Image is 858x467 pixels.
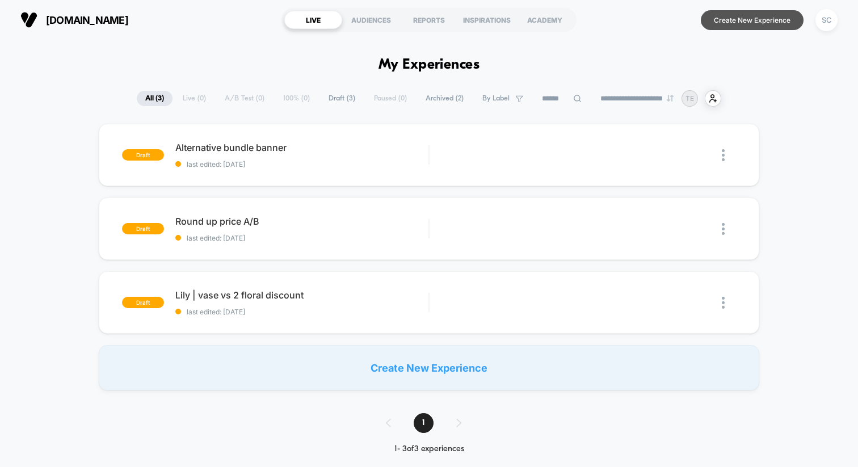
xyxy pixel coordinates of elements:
[46,14,128,26] span: [DOMAIN_NAME]
[175,308,428,316] span: last edited: [DATE]
[175,142,428,153] span: Alternative bundle banner
[482,94,510,103] span: By Label
[342,11,400,29] div: AUDIENCES
[175,234,428,242] span: last edited: [DATE]
[175,160,428,169] span: last edited: [DATE]
[414,413,434,433] span: 1
[722,297,725,309] img: close
[20,11,37,28] img: Visually logo
[175,216,428,227] span: Round up price A/B
[458,11,516,29] div: INSPIRATIONS
[320,91,364,106] span: Draft ( 3 )
[701,10,804,30] button: Create New Experience
[722,149,725,161] img: close
[516,11,574,29] div: ACADEMY
[17,11,132,29] button: [DOMAIN_NAME]
[667,95,674,102] img: end
[137,91,173,106] span: All ( 3 )
[722,223,725,235] img: close
[284,11,342,29] div: LIVE
[99,345,759,390] div: Create New Experience
[815,9,838,31] div: SC
[122,223,164,234] span: draft
[400,11,458,29] div: REPORTS
[122,149,164,161] span: draft
[378,57,480,73] h1: My Experiences
[122,297,164,308] span: draft
[375,444,484,454] div: 1 - 3 of 3 experiences
[417,91,472,106] span: Archived ( 2 )
[685,94,694,103] p: TE
[812,9,841,32] button: SC
[175,289,428,301] span: Lily | vase vs 2 floral discount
